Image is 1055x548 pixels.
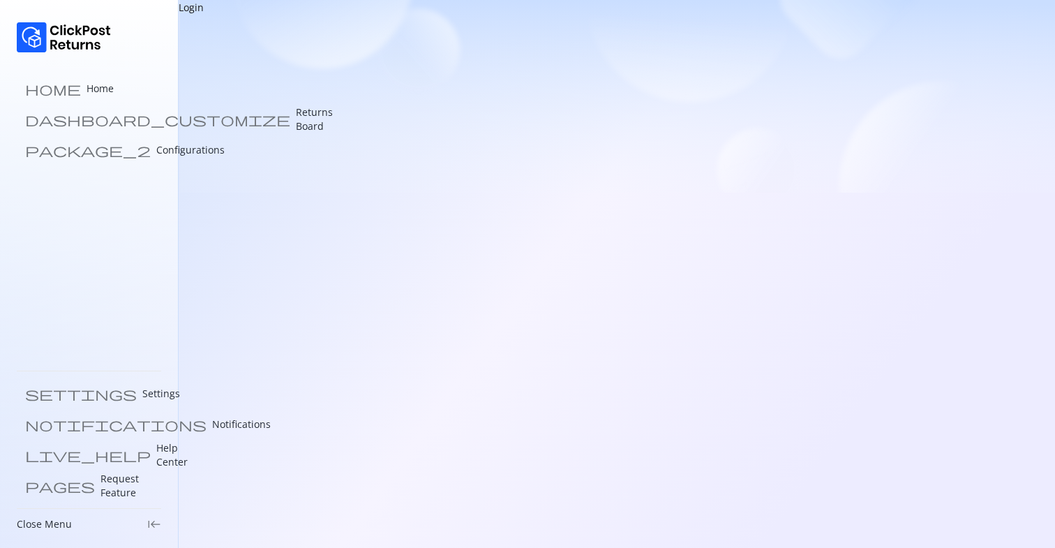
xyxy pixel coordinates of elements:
img: Logo [17,22,111,52]
p: Request Feature [100,472,153,500]
p: Returns Board [296,105,333,133]
a: live_help Help Center [17,441,161,469]
span: live_help [25,448,151,462]
p: Configurations [156,143,225,157]
p: Settings [142,387,180,401]
span: dashboard_customize [25,112,290,126]
a: settings Settings [17,380,161,408]
p: Notifications [212,417,271,431]
span: notifications [25,417,207,431]
p: Close Menu [17,517,72,531]
span: home [25,82,81,96]
span: settings [25,387,137,401]
a: home Home [17,75,161,103]
span: package_2 [25,143,151,157]
p: Help Center [156,441,188,469]
p: Home [87,82,114,96]
div: Close Menukeyboard_tab_rtl [17,517,161,531]
a: package_2 Configurations [17,136,161,164]
a: pages Request Feature [17,472,161,500]
span: keyboard_tab_rtl [147,517,161,531]
a: notifications Notifications [17,410,161,438]
a: dashboard_customize Returns Board [17,105,161,133]
span: pages [25,479,95,493]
